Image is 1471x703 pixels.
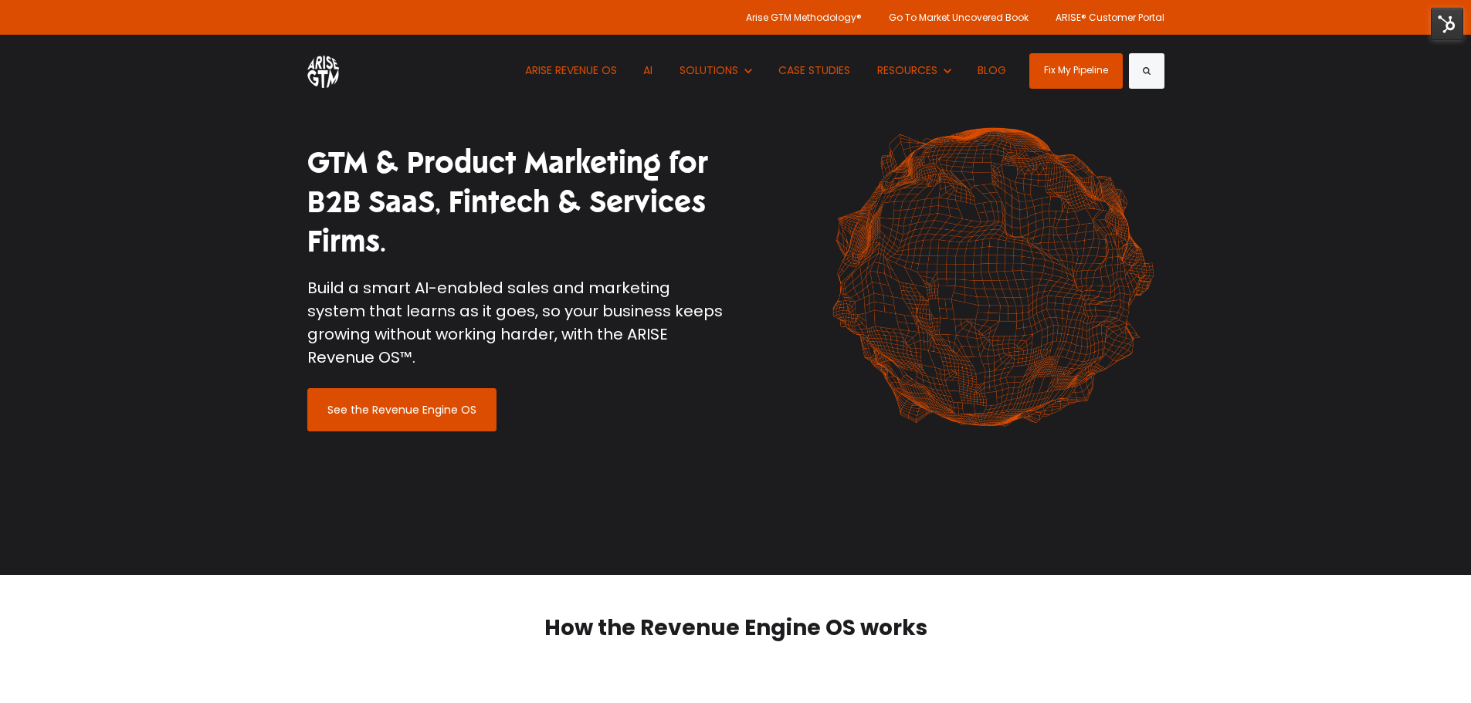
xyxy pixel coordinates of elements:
[632,35,665,106] a: AI
[513,35,629,106] a: ARISE REVENUE OS
[768,35,863,106] a: CASE STUDIES
[1029,53,1123,89] a: Fix My Pipeline
[307,53,339,88] img: ARISE GTM logo (1) white
[307,388,497,431] a: See the Revenue Engine OS
[1129,53,1164,89] button: Search
[680,63,738,78] span: SOLUTIONS
[307,613,1164,643] h2: How the Revenue Engine OS works
[513,35,1018,106] nav: Desktop navigation
[668,35,763,106] button: Show submenu for SOLUTIONS SOLUTIONS
[866,35,962,106] button: Show submenu for RESOURCES RESOURCES
[877,63,937,78] span: RESOURCES
[967,35,1019,106] a: BLOG
[307,276,724,369] p: Build a smart AI-enabled sales and marketing system that learns as it goes, so your business keep...
[307,144,724,262] h1: GTM & Product Marketing for B2B SaaS, Fintech & Services Firms.
[1431,8,1463,40] img: HubSpot Tools Menu Toggle
[821,111,1164,443] img: shape-61 orange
